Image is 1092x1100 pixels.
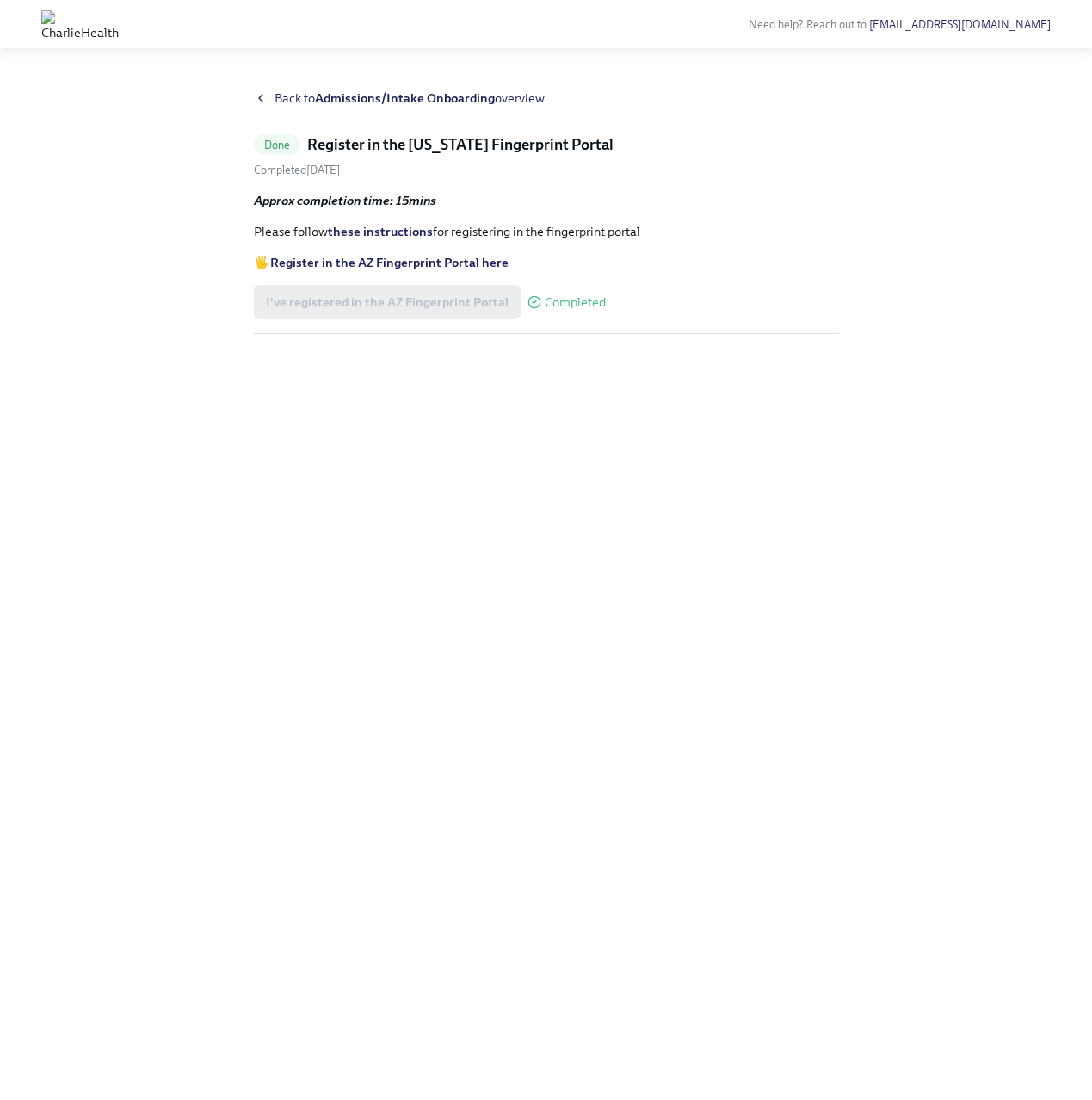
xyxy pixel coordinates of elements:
span: Completed [545,296,606,309]
img: CharlieHealth [41,10,119,38]
a: these instructions [328,224,433,239]
a: Register in the AZ Fingerprint Portal here [270,255,509,270]
span: Monday, August 18th 2025, 11:55 am [254,164,340,176]
strong: Admissions/Intake Onboarding [315,90,495,106]
strong: Approx completion time: 15mins [254,193,436,208]
a: Back toAdmissions/Intake Onboardingoverview [254,90,839,107]
a: [EMAIL_ADDRESS][DOMAIN_NAME] [869,18,1051,31]
p: Please follow for registering in the fingerprint portal [254,223,839,240]
h5: Register in the [US_STATE] Fingerprint Portal [307,134,614,155]
span: Need help? Reach out to [749,18,1051,31]
span: Back to overview [275,90,545,107]
span: Done [254,139,301,151]
p: 🖐️ [254,254,839,271]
